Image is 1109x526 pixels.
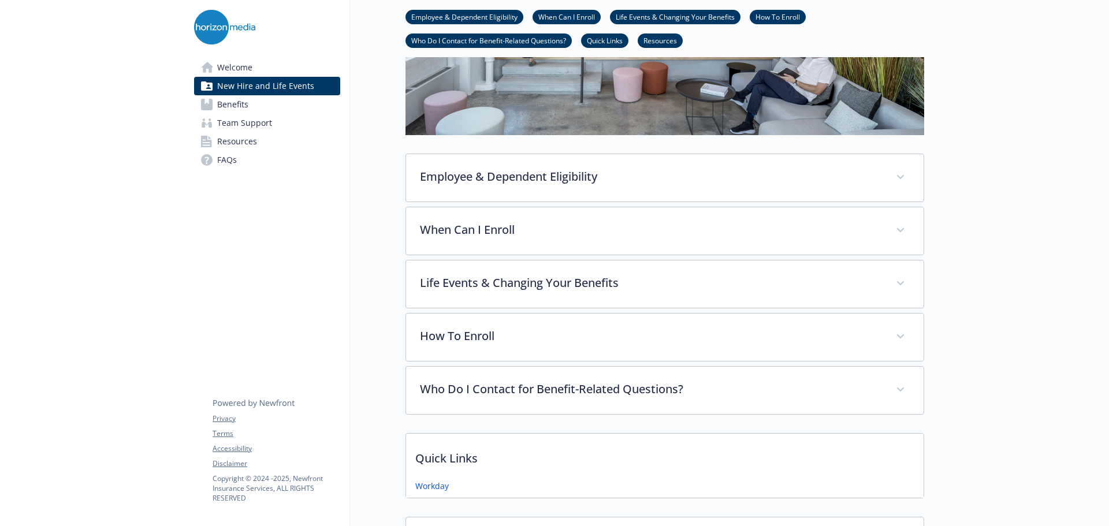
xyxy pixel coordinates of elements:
[217,114,272,132] span: Team Support
[217,58,252,77] span: Welcome
[217,95,248,114] span: Benefits
[610,11,740,22] a: Life Events & Changing Your Benefits
[194,95,340,114] a: Benefits
[213,458,340,469] a: Disclaimer
[406,154,924,202] div: Employee & Dependent Eligibility
[217,151,237,169] span: FAQs
[750,11,806,22] a: How To Enroll
[194,151,340,169] a: FAQs
[406,434,924,476] p: Quick Links
[420,327,882,345] p: How To Enroll
[533,11,601,22] a: When Can I Enroll
[406,314,924,361] div: How To Enroll
[405,35,572,46] a: Who Do I Contact for Benefit-Related Questions?
[217,132,257,151] span: Resources
[406,207,924,255] div: When Can I Enroll
[194,114,340,132] a: Team Support
[213,473,340,503] p: Copyright © 2024 - 2025 , Newfront Insurance Services, ALL RIGHTS RESERVED
[406,367,924,414] div: Who Do I Contact for Benefit-Related Questions?
[194,58,340,77] a: Welcome
[581,35,628,46] a: Quick Links
[420,380,882,398] p: Who Do I Contact for Benefit-Related Questions?
[213,428,340,439] a: Terms
[217,77,314,95] span: New Hire and Life Events
[406,260,924,308] div: Life Events & Changing Your Benefits
[420,221,882,238] p: When Can I Enroll
[420,274,882,292] p: Life Events & Changing Your Benefits
[213,443,340,454] a: Accessibility
[415,480,449,492] a: Workday
[194,132,340,151] a: Resources
[405,11,523,22] a: Employee & Dependent Eligibility
[194,77,340,95] a: New Hire and Life Events
[213,413,340,424] a: Privacy
[638,35,683,46] a: Resources
[420,168,882,185] p: Employee & Dependent Eligibility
